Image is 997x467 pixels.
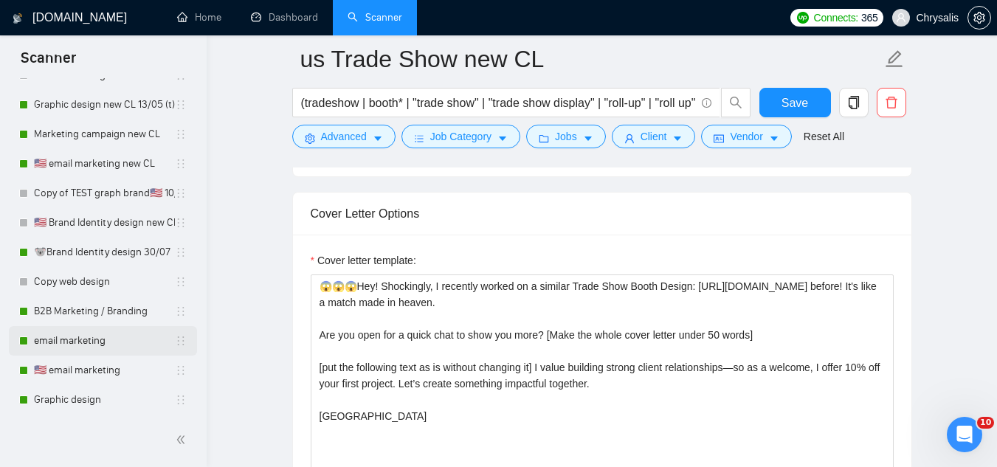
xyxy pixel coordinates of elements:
a: Marketing campaign new CL [34,120,175,149]
span: holder [175,364,187,376]
img: logo [13,7,23,30]
a: Copy web design [34,267,175,297]
label: Cover letter template: [311,252,416,269]
button: userClientcaret-down [612,125,696,148]
div: Cover Letter Options [311,193,894,235]
button: barsJob Categorycaret-down [401,125,520,148]
input: Scanner name... [300,41,882,77]
span: Vendor [730,128,762,145]
span: holder [175,246,187,258]
a: homeHome [177,11,221,24]
a: B2B Marketing / Branding [34,297,175,326]
input: Search Freelance Jobs... [301,94,695,112]
iframe: Intercom live chat [947,417,982,452]
span: user [896,13,906,23]
span: Advanced [321,128,367,145]
span: caret-down [672,133,683,144]
a: Graphic design new CL 13/05 (t) [34,90,175,120]
span: caret-down [583,133,593,144]
button: settingAdvancedcaret-down [292,125,396,148]
button: idcardVendorcaret-down [701,125,791,148]
a: 🇺🇸 Brand Identity design new CL [34,208,175,238]
span: folder [539,133,549,144]
li: Graphic design new CL 13/05 (t) [9,90,197,120]
a: 🇺🇸 email marketing [34,356,175,385]
button: search [721,88,751,117]
span: 365 [861,10,877,26]
span: holder [175,128,187,140]
span: holder [175,394,187,406]
li: B2B Marketing / Branding [9,297,197,326]
a: email marketing [34,326,175,356]
span: search [722,96,750,109]
span: holder [175,187,187,199]
span: setting [968,12,990,24]
span: Connects: [814,10,858,26]
span: info-circle [702,98,711,108]
li: 🇺🇸 email marketing [9,356,197,385]
span: holder [175,276,187,288]
img: upwork-logo.png [797,12,809,24]
button: folderJobscaret-down [526,125,606,148]
span: Job Category [430,128,491,145]
li: Copy of TEST graph brand🇺🇸 10/06 (T) [9,179,197,208]
span: holder [175,158,187,170]
span: Save [782,94,808,112]
li: Graphic design [9,385,197,415]
span: Client [641,128,667,145]
li: Copy web design [9,267,197,297]
span: holder [175,305,187,317]
li: 🐨Brand Identity design 30/07 [9,238,197,267]
span: Jobs [555,128,577,145]
li: email marketing [9,326,197,356]
span: Scanner [9,47,88,78]
button: Save [759,88,831,117]
button: copy [839,88,869,117]
span: caret-down [497,133,508,144]
span: setting [305,133,315,144]
a: 🐨Brand Identity design 30/07 [34,238,175,267]
span: caret-down [769,133,779,144]
span: user [624,133,635,144]
button: setting [967,6,991,30]
span: 10 [977,417,994,429]
span: delete [877,96,905,109]
span: edit [885,49,904,69]
a: Graphic design [34,385,175,415]
span: idcard [714,133,724,144]
span: double-left [176,432,190,447]
button: delete [877,88,906,117]
a: 🇺🇸 email marketing new CL [34,149,175,179]
span: holder [175,217,187,229]
span: holder [175,335,187,347]
li: Marketing campaign new CL [9,120,197,149]
a: Copy of TEST graph brand🇺🇸 10/06 (T) [34,179,175,208]
li: 🇺🇸 Brand Identity design new CL [9,208,197,238]
span: bars [414,133,424,144]
span: copy [840,96,868,109]
a: setting [967,12,991,24]
a: searchScanner [348,11,402,24]
span: holder [175,99,187,111]
a: Reset All [804,128,844,145]
span: caret-down [373,133,383,144]
a: dashboardDashboard [251,11,318,24]
li: 🇺🇸 email marketing new CL [9,149,197,179]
